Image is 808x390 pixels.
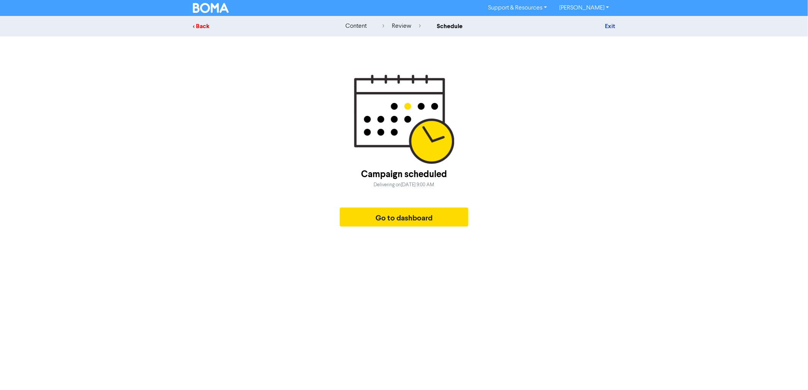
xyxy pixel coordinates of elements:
[713,308,808,390] iframe: Chat Widget
[437,22,463,31] div: schedule
[361,168,447,181] div: Campaign scheduled
[354,75,454,164] img: Scheduled
[553,2,615,14] a: [PERSON_NAME]
[482,2,553,14] a: Support & Resources
[374,181,434,189] div: Delivering on [DATE] 9:00 AM
[193,22,326,31] div: < Back
[345,22,367,31] div: content
[340,208,468,227] button: Go to dashboard
[382,22,421,31] div: review
[193,3,229,13] img: BOMA Logo
[605,22,615,30] a: Exit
